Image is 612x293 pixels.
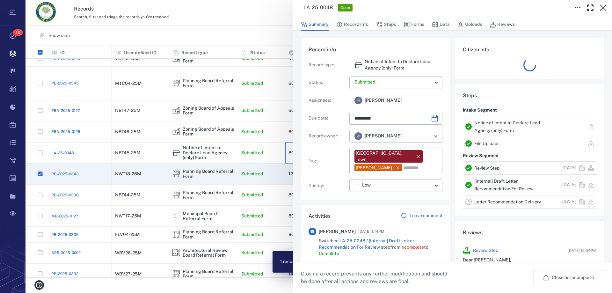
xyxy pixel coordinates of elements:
a: Review Step [473,247,498,254]
a: LA-25-0048 / [Internal] Draft Letter Recommendation For Review [319,238,414,250]
p: Submitted [354,79,432,85]
a: Notice of Intent to Declare Lead Agency (only) Form [474,120,540,133]
div: Notice of Intent to Declare Lead Agency (only) Form [354,61,362,69]
p: Record type : [309,62,347,68]
button: Record info [336,18,368,31]
div: Record infoRecord type:Notice of Intent to Declare Lead Agency (only) FormStatus:Assignees:VF[PER... [301,38,450,205]
a: File Uploads [474,141,499,146]
span: Help [14,4,27,10]
p: Tags : [309,158,347,164]
p: Status : [309,79,347,86]
button: Open [431,132,440,141]
p: [DATE] [562,199,576,205]
p: Dear [PERSON_NAME], [463,257,597,263]
p: Due date : [309,115,347,121]
button: Uploads [457,18,482,31]
button: Data [432,18,450,31]
button: Choose date, selected date is Oct 12, 2025 [428,112,441,125]
span: Switched step from to [319,238,442,257]
span: [DATE] 1:14PM [358,228,384,235]
p: Assignees : [309,97,347,104]
div: V F [354,132,362,140]
p: Notice of Intent to Declare Lead Agency (only) Form [365,59,442,71]
div: Citizen info [455,38,604,84]
span: Complete [319,251,339,256]
a: Review Step [474,165,499,171]
span: Open [339,5,351,11]
span: [PERSON_NAME] [319,229,356,235]
p: Priority : [309,183,347,189]
h6: Citizen info [463,46,597,54]
button: Close [597,1,609,14]
p: Closing a record prevents any further modification and should be done after all actions and revie... [301,270,453,285]
div: V F [354,97,362,104]
button: Reviews [490,18,515,31]
h3: LA-25-0048 [303,4,333,11]
a: [Internal] Draft Letter Recommendation For Review [474,179,534,191]
p: Leave comment [410,213,442,219]
p: Review Segment [463,150,499,162]
a: Letter Recommendation Delivery [474,199,541,204]
p: Intake Segment [463,105,497,116]
span: [PERSON_NAME] [365,97,402,104]
button: Forms [404,18,424,31]
p: Record owner : [309,133,347,139]
button: Steps [376,18,396,31]
div: [GEOGRAPHIC_DATA], Town [356,150,412,163]
span: Incomplete [400,245,424,250]
span: 12 [13,29,23,36]
button: Toggle to Edit Boxes [571,1,584,14]
div: StepsIntake SegmentNotice of Intent to Declare Lead Agency (only) FormFile UploadsReview SegmentR... [455,84,604,221]
span: [DATE] 12:54PM [568,248,597,253]
span: Low [362,182,371,188]
span: [PERSON_NAME] [365,133,402,139]
p: [DATE] [562,165,576,171]
h6: Steps [463,92,597,99]
a: Leave comment [401,212,442,220]
div: [PERSON_NAME] [356,165,392,171]
h6: Reviews [463,229,597,237]
p: [DATE] [562,182,576,188]
button: Summary [301,18,329,31]
button: Toggle Fullscreen [584,1,597,14]
h6: Record info [309,46,442,54]
h6: Activities [309,212,331,220]
button: Close as incomplete [534,270,604,285]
